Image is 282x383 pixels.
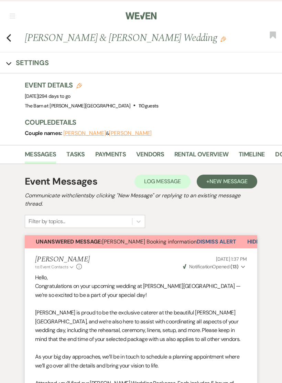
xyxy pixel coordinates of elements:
[136,149,164,164] a: Vendors
[25,235,197,248] button: Unanswered Message:[PERSON_NAME] Booking information
[139,103,159,109] span: 110 guests
[39,93,70,99] span: 294 days to go
[25,191,257,208] h2: Communicate with clients by clicking "New Message" or replying to an existing message thread.
[25,31,228,45] h1: [PERSON_NAME] & [PERSON_NAME] Wedding
[220,36,226,42] button: Edit
[25,130,63,137] span: Couple names:
[25,117,275,127] h3: Couple Details
[35,264,68,270] span: to: Event Contacts
[134,175,191,188] button: Log Message
[38,93,70,99] span: |
[16,58,49,68] h3: Settings
[36,238,102,245] strong: Unanswered Message:
[35,274,47,281] span: Hello,
[230,263,238,270] strong: ( 13 )
[182,263,247,270] button: NotificationOpened (13)
[35,264,75,270] button: to: Event Contacts
[183,263,239,270] span: Opened
[36,238,197,245] span: [PERSON_NAME] Booking information
[189,263,212,270] span: Notification
[25,80,159,90] h3: Event Details
[25,103,130,109] span: The Barn at [PERSON_NAME][GEOGRAPHIC_DATA]
[6,58,49,68] button: Settings
[209,178,248,185] span: New Message
[126,9,156,23] img: Weven Logo
[35,309,240,343] span: [PERSON_NAME] is proud to be the exclusive caterer at the beautiful [PERSON_NAME][GEOGRAPHIC_DATA...
[109,131,152,136] button: [PERSON_NAME]
[239,149,265,164] a: Timeline
[35,353,239,369] span: As your big day approaches, we’ll be in touch to schedule a planning appointment where we’ll go o...
[29,217,65,226] div: Filter by topics...
[144,178,181,185] span: Log Message
[95,149,126,164] a: Payments
[174,149,228,164] a: Rental Overview
[63,130,152,136] span: &
[66,149,85,164] a: Tasks
[197,235,236,248] button: Dismiss Alert
[247,238,259,245] span: Hide
[25,149,56,164] a: Messages
[35,282,240,299] span: Congratulations on your upcoming wedding at [PERSON_NAME][GEOGRAPHIC_DATA] — we’re so excited to ...
[35,255,90,264] h5: [PERSON_NAME]
[216,256,247,262] span: [DATE] 1:37 PM
[236,235,270,248] button: Hide
[197,175,257,188] button: +New Message
[63,131,106,136] button: [PERSON_NAME]
[25,93,70,99] span: [DATE]
[25,174,97,189] h1: Event Messages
